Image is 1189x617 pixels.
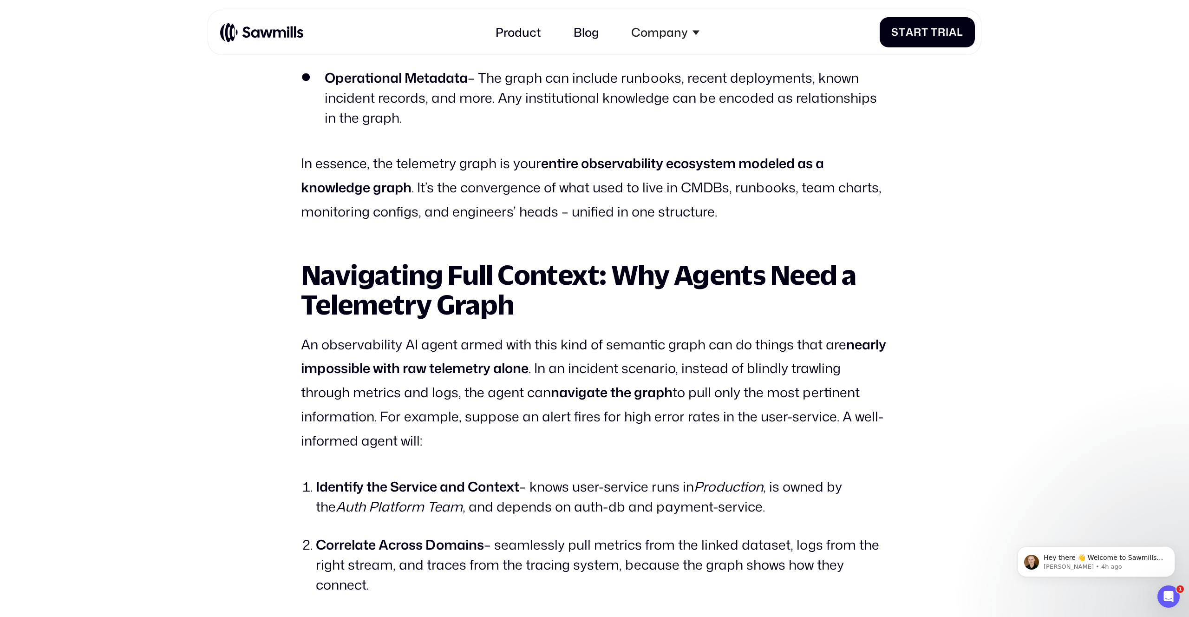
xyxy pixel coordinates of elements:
iframe: Intercom notifications message [1003,527,1189,592]
li: – The graph can include runbooks, recent deployments, known incident records, and more. Any insti... [301,68,888,128]
em: Auth Platform Team [336,497,463,516]
div: Company [631,25,688,39]
span: r [914,26,921,39]
li: – Dashboards and alerting monitors are first-class nodes in the graph. They link to the datasets ... [301,10,888,50]
strong: Identify the Service and Context [316,477,519,496]
span: S [891,26,899,39]
strong: Navigating Full Context: Why Agents Need a Telemetry Graph [301,259,856,320]
iframe: Intercom live chat [1157,585,1180,608]
li: – knows user-service runs in , is owned by the , and depends on auth-db and payment-service. [316,477,888,517]
span: T [931,26,938,39]
span: l [957,26,963,39]
span: t [899,26,906,39]
span: t [921,26,928,39]
p: In essence, the telemetry graph is your . It’s the convergence of what used to live in CMDBs, run... [301,151,888,223]
p: An observability AI agent armed with this kind of semantic graph can do things that are . In an i... [301,333,888,453]
strong: Operational Metadata [325,68,468,87]
em: Production [694,477,763,496]
strong: Correlate Across Domains [316,535,484,554]
div: Company [622,16,708,48]
a: Product [486,16,549,48]
span: i [946,26,949,39]
strong: entire observability ecosystem modeled as a knowledge graph [301,154,824,197]
span: a [906,26,914,39]
span: r [938,26,946,39]
li: – seamlessly pull metrics from the linked dataset, logs from the right stream, and traces from th... [316,535,888,595]
span: a [949,26,957,39]
span: 1 [1176,585,1184,593]
a: StartTrial [880,17,975,47]
a: Blog [565,16,608,48]
strong: navigate the graph [551,383,673,401]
